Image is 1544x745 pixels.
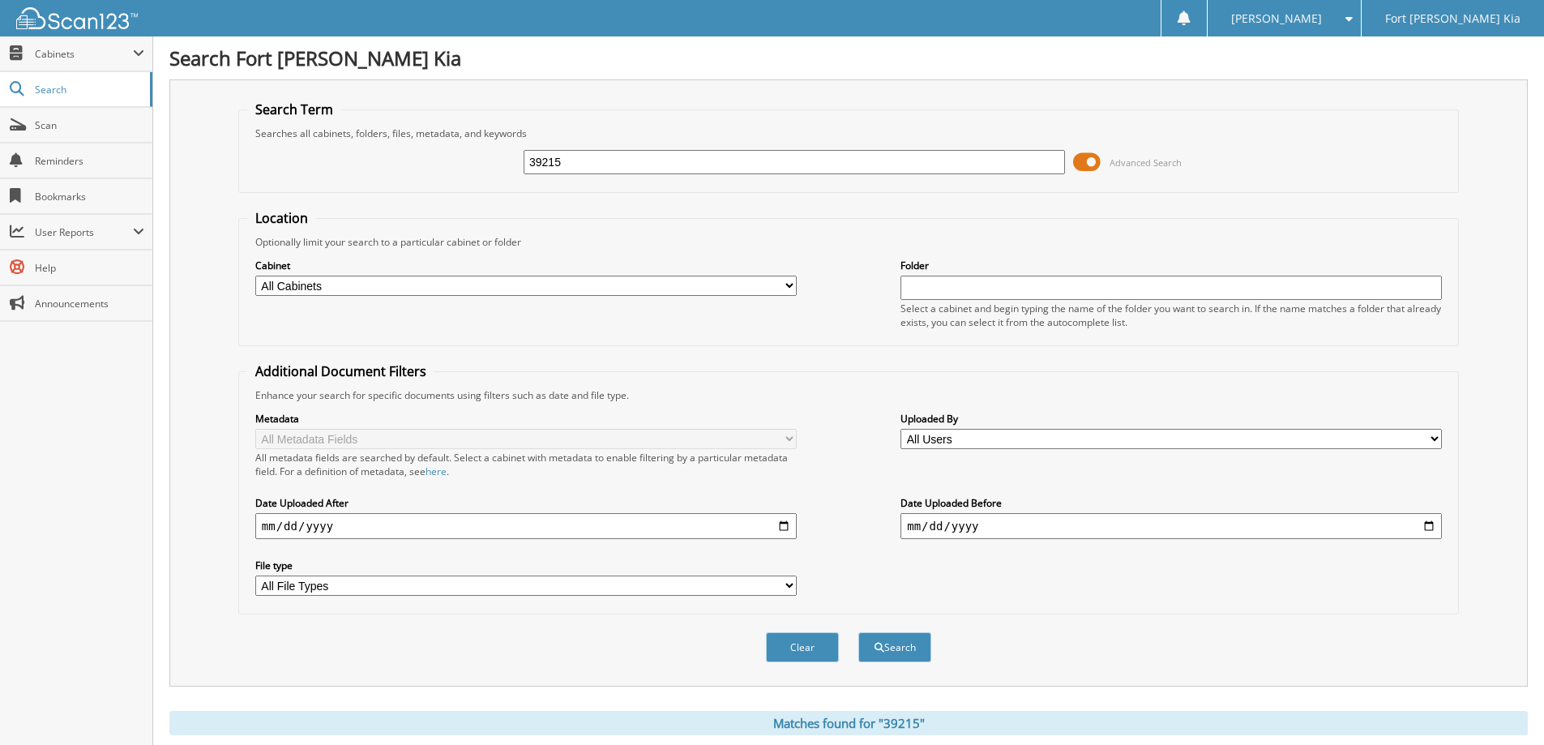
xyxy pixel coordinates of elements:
[169,711,1528,735] div: Matches found for "39215"
[255,559,797,572] label: File type
[426,465,447,478] a: here
[255,259,797,272] label: Cabinet
[35,118,144,132] span: Scan
[247,126,1450,140] div: Searches all cabinets, folders, files, metadata, and keywords
[858,632,931,662] button: Search
[35,83,142,96] span: Search
[255,412,797,426] label: Metadata
[1231,14,1322,24] span: [PERSON_NAME]
[247,388,1450,402] div: Enhance your search for specific documents using filters such as date and file type.
[247,101,341,118] legend: Search Term
[900,259,1442,272] label: Folder
[35,47,133,61] span: Cabinets
[169,45,1528,71] h1: Search Fort [PERSON_NAME] Kia
[35,261,144,275] span: Help
[255,513,797,539] input: start
[247,209,316,227] legend: Location
[900,302,1442,329] div: Select a cabinet and begin typing the name of the folder you want to search in. If the name match...
[16,7,138,29] img: scan123-logo-white.svg
[247,235,1450,249] div: Optionally limit your search to a particular cabinet or folder
[900,412,1442,426] label: Uploaded By
[35,190,144,203] span: Bookmarks
[900,513,1442,539] input: end
[900,496,1442,510] label: Date Uploaded Before
[1110,156,1182,169] span: Advanced Search
[766,632,839,662] button: Clear
[247,362,434,380] legend: Additional Document Filters
[1385,14,1520,24] span: Fort [PERSON_NAME] Kia
[35,225,133,239] span: User Reports
[255,451,797,478] div: All metadata fields are searched by default. Select a cabinet with metadata to enable filtering b...
[35,297,144,310] span: Announcements
[255,496,797,510] label: Date Uploaded After
[35,154,144,168] span: Reminders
